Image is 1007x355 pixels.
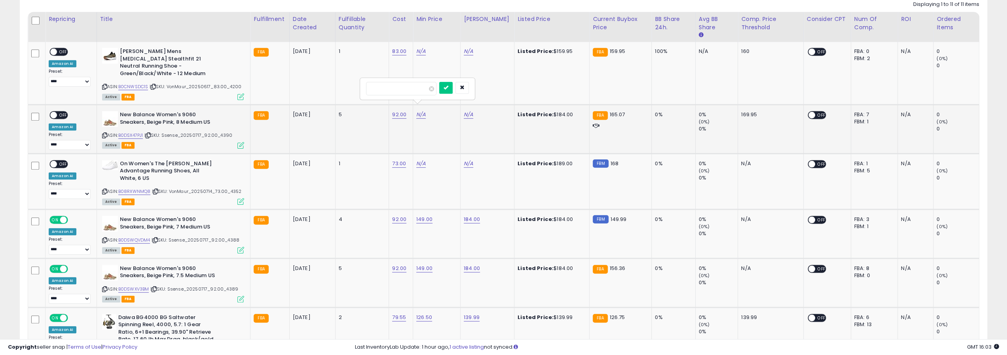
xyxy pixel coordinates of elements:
a: 184.00 [464,215,480,223]
span: 126.75 [610,313,625,321]
div: Consider CPT [807,15,848,23]
div: [DATE] [293,48,324,55]
span: All listings currently available for purchase on Amazon [102,247,120,254]
div: Comp. Price Threshold [741,15,800,32]
div: ASIN: [102,265,245,302]
span: 165.07 [610,111,625,118]
div: seller snap | | [8,344,137,351]
span: 168 [611,160,618,167]
a: 79.55 [392,313,406,321]
div: 0% [699,328,738,335]
a: B0CNWSDC1S [118,83,148,90]
div: N/A [901,111,927,118]
div: N/A [699,48,732,55]
div: ASIN: [102,216,245,253]
div: FBM: 0 [854,272,891,279]
div: 0 [937,230,979,237]
div: 0% [699,314,738,321]
div: Amazon AI [49,228,76,235]
div: 0 [937,125,979,132]
div: 5 [339,111,383,118]
div: FBA: 8 [854,265,891,272]
a: Privacy Policy [102,343,137,351]
div: 2 [339,314,383,321]
div: 0% [699,111,738,118]
small: FBA [593,48,607,57]
div: Preset: [49,181,91,199]
span: ON [50,265,60,272]
div: ROI [901,15,930,23]
small: (0%) [937,55,948,62]
div: FBM: 2 [854,55,891,62]
small: FBA [254,160,268,169]
div: N/A [901,216,927,223]
a: B08RXWNMQ8 [118,188,151,195]
a: 92.00 [392,215,406,223]
img: 31m3npQH9SL._SL40_.jpg [102,160,118,170]
b: Listed Price: [518,111,554,118]
div: ASIN: [102,160,245,204]
span: All listings currently available for purchase on Amazon [102,142,120,149]
small: FBM [593,215,608,223]
div: [DATE] [293,314,324,321]
span: 149.99 [611,215,627,223]
div: Cost [392,15,410,23]
img: 315Dv-GELKL._SL40_.jpg [102,265,118,281]
small: (0%) [937,168,948,174]
div: $184.00 [518,216,583,223]
div: FBA: 3 [854,216,891,223]
div: FBM: 5 [854,167,891,174]
strong: Copyright [8,343,37,351]
img: 41HlihWR60L._SL40_.jpg [102,314,116,330]
small: (0%) [937,223,948,230]
div: 139.99 [741,314,797,321]
span: ON [50,314,60,321]
div: 0 [937,174,979,181]
div: Displaying 1 to 11 of 11 items [913,1,979,8]
a: 184.00 [464,264,480,272]
div: [DATE] [293,216,324,223]
div: Last InventoryLab Update: 1 hour ago, not synced. [355,344,999,351]
span: | SKU: Ssense_20250717_92.00_4390 [144,132,232,138]
small: FBA [593,111,607,120]
span: All listings currently available for purchase on Amazon [102,296,120,302]
div: 0% [699,160,738,167]
span: All listings currently available for purchase on Amazon [102,94,120,100]
a: 92.00 [392,264,406,272]
b: Listed Price: [518,313,554,321]
span: OFF [815,49,828,55]
div: $159.95 [518,48,583,55]
span: OFF [57,112,70,119]
small: FBA [593,265,607,274]
div: 0 [937,216,979,223]
div: FBM: 1 [854,118,891,125]
a: 83.00 [392,47,406,55]
div: 0 [937,265,979,272]
b: Daiwa BG4000 BG Saltwater Spinning Reel, 4000, 5.7: 1 Gear Ratio, 6+1 Bearings, 39.90" Retrieve R... [118,314,214,345]
div: 0% [655,265,689,272]
div: Amazon AI [49,123,76,130]
div: Avg BB Share [699,15,734,32]
div: Min Price [416,15,457,23]
small: FBA [593,314,607,323]
span: FBA [121,247,135,254]
div: FBM: 13 [854,321,891,328]
div: Current Buybox Price [593,15,648,32]
div: 0% [699,125,738,132]
small: (0%) [699,168,710,174]
span: OFF [815,217,828,223]
small: FBM [593,159,608,168]
a: 92.00 [392,111,406,119]
div: 0% [655,314,689,321]
div: Preset: [49,286,91,304]
div: Date Created [293,15,332,32]
div: Listed Price [518,15,586,23]
div: 160 [741,48,797,55]
a: N/A [464,160,473,168]
a: 1 active listing [449,343,484,351]
a: N/A [416,47,426,55]
div: [PERSON_NAME] [464,15,511,23]
div: BB Share 24h. [655,15,692,32]
div: N/A [741,216,797,223]
div: 4 [339,216,383,223]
